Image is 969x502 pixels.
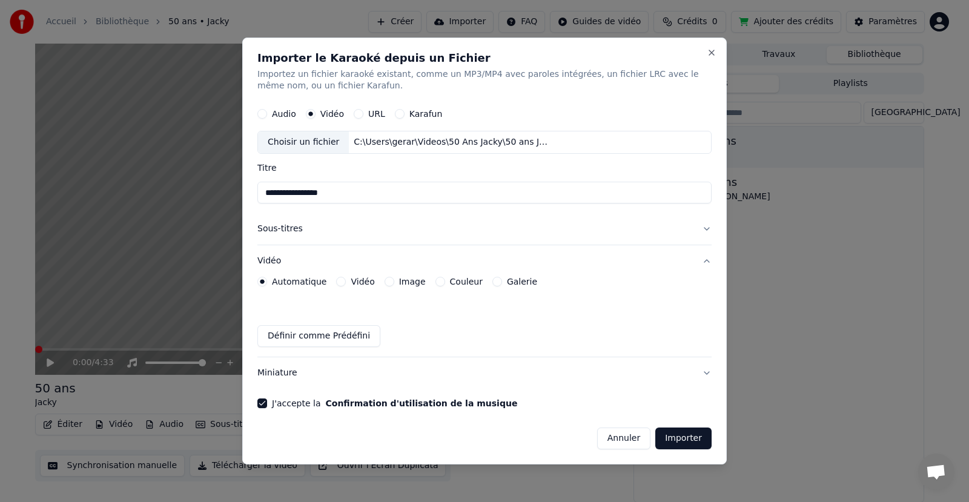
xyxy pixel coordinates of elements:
button: Sous-titres [257,214,712,245]
label: J'accepte la [272,399,517,408]
label: Galerie [507,277,537,286]
div: C:\Users\gerar\Videos\50 Ans Jacky\50 ans Jacky ‐2- Réalisée avec [PERSON_NAME].mp4 [349,137,555,149]
label: URL [368,110,385,119]
label: Vidéo [351,277,374,286]
h2: Importer le Karaoké depuis un Fichier [257,53,712,64]
button: J'accepte la [325,399,517,408]
label: Karafun [409,110,443,119]
label: Vidéo [320,110,344,119]
label: Couleur [450,277,483,286]
button: Importer [655,428,712,449]
label: Image [399,277,426,286]
div: Vidéo [257,277,712,357]
button: Annuler [597,428,650,449]
button: Définir comme Prédéfini [257,325,380,347]
div: Choisir un fichier [258,132,349,154]
label: Automatique [272,277,326,286]
label: Audio [272,110,296,119]
p: Importez un fichier karaoké existant, comme un MP3/MP4 avec paroles intégrées, un fichier LRC ave... [257,68,712,93]
label: Titre [257,164,712,173]
button: Miniature [257,357,712,389]
button: Vidéo [257,245,712,277]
